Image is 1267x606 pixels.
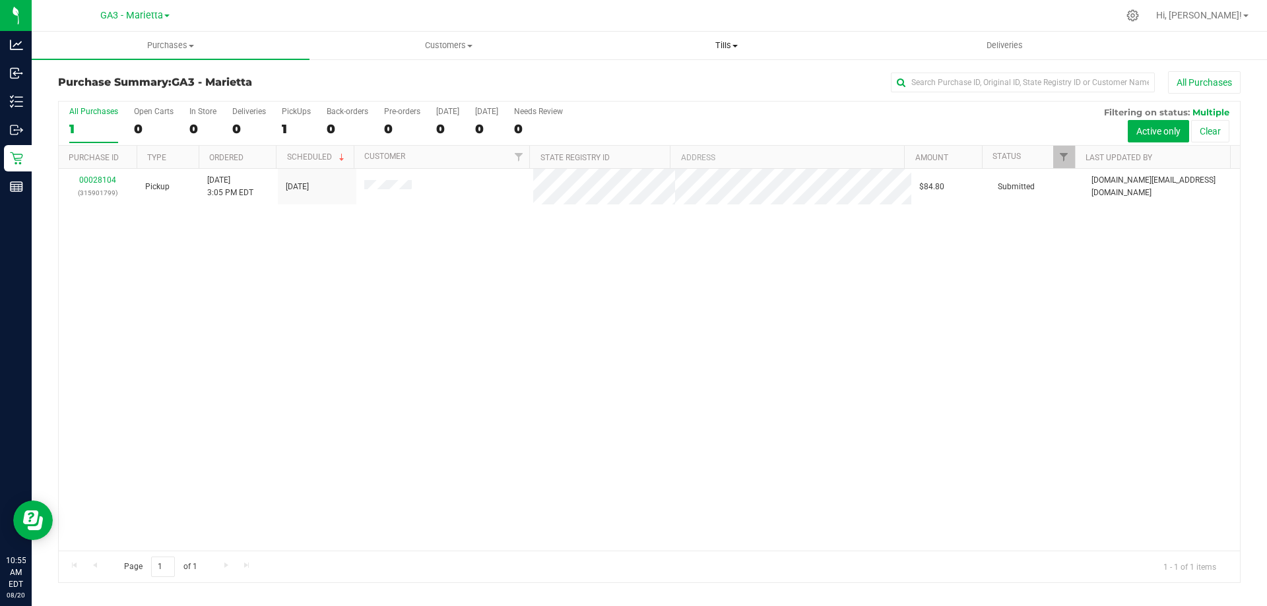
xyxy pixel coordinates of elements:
iframe: Resource center [13,500,53,540]
p: 10:55 AM EDT [6,555,26,590]
th: Address [670,146,904,169]
div: In Store [189,107,216,116]
span: Page of 1 [113,557,208,577]
span: Filtering on status: [1104,107,1190,117]
span: Customers [310,40,587,51]
span: Hi, [PERSON_NAME]! [1156,10,1242,20]
inline-svg: Reports [10,180,23,193]
span: [DATE] [286,181,309,193]
div: Back-orders [327,107,368,116]
a: Type [147,153,166,162]
div: [DATE] [436,107,459,116]
div: Manage settings [1124,9,1141,22]
a: Purchases [32,32,309,59]
inline-svg: Outbound [10,123,23,136]
a: Status [992,152,1021,161]
button: Clear [1191,120,1229,142]
span: Submitted [998,181,1035,193]
div: 0 [134,121,174,136]
div: 0 [384,121,420,136]
p: 08/20 [6,590,26,600]
a: Filter [1053,146,1075,168]
span: [DATE] 3:05 PM EDT [207,174,253,199]
div: 0 [327,121,368,136]
div: 0 [514,121,563,136]
p: (315901799) [67,187,129,199]
a: Customer [364,152,405,161]
span: Pickup [145,181,170,193]
a: Last Updated By [1086,153,1152,162]
a: Tills [587,32,865,59]
a: Deliveries [866,32,1144,59]
a: Amount [915,153,948,162]
div: Deliveries [232,107,266,116]
input: Search Purchase ID, Original ID, State Registry ID or Customer Name... [891,73,1155,92]
inline-svg: Analytics [10,38,23,51]
span: 1 - 1 of 1 items [1153,557,1227,576]
div: Open Carts [134,107,174,116]
a: Ordered [209,153,244,162]
span: Deliveries [969,40,1041,51]
inline-svg: Retail [10,152,23,165]
a: Customers [309,32,587,59]
button: Active only [1128,120,1189,142]
span: GA3 - Marietta [100,10,163,21]
a: Filter [507,146,529,168]
div: 1 [69,121,118,136]
div: 0 [232,121,266,136]
h3: Purchase Summary: [58,76,452,88]
div: 0 [475,121,498,136]
span: Purchases [32,40,309,51]
a: 00028104 [79,175,116,185]
inline-svg: Inbound [10,67,23,80]
div: Needs Review [514,107,563,116]
a: State Registry ID [540,153,610,162]
div: PickUps [282,107,311,116]
inline-svg: Inventory [10,95,23,108]
button: All Purchases [1168,71,1241,94]
div: [DATE] [475,107,498,116]
span: GA3 - Marietta [172,76,252,88]
span: Tills [588,40,864,51]
div: All Purchases [69,107,118,116]
span: [DOMAIN_NAME][EMAIL_ADDRESS][DOMAIN_NAME] [1091,174,1232,199]
div: Pre-orders [384,107,420,116]
a: Purchase ID [69,153,119,162]
a: Scheduled [287,152,347,162]
div: 0 [189,121,216,136]
span: $84.80 [919,181,944,193]
div: 0 [436,121,459,136]
input: 1 [151,557,175,577]
span: Multiple [1192,107,1229,117]
div: 1 [282,121,311,136]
